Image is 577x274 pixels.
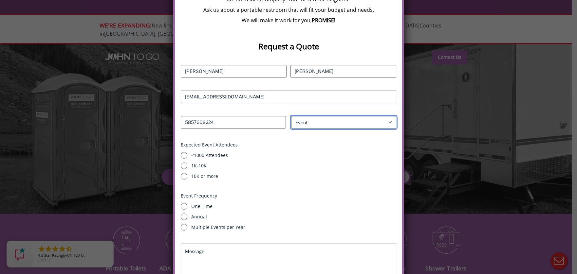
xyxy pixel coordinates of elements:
[181,193,217,199] legend: Event Frequency
[181,65,287,77] input: First Name
[290,65,396,77] input: Last Name
[258,41,319,52] strong: Request a Quote
[191,214,397,220] label: Annual
[181,17,397,24] p: We will make it work for you,
[191,173,397,180] label: 10K or more
[312,17,335,24] b: PROMISE!
[191,203,397,210] label: One Time
[191,152,397,159] label: <1000 Attendees
[181,6,397,13] p: Ask us about a portable restroom that will fit your budget and needs.
[191,224,397,231] label: Multiple Events per Year
[181,142,238,148] legend: Expected Event Attendees
[181,91,397,103] input: Email
[181,116,286,128] input: Phone
[191,163,397,169] label: 1K-10K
